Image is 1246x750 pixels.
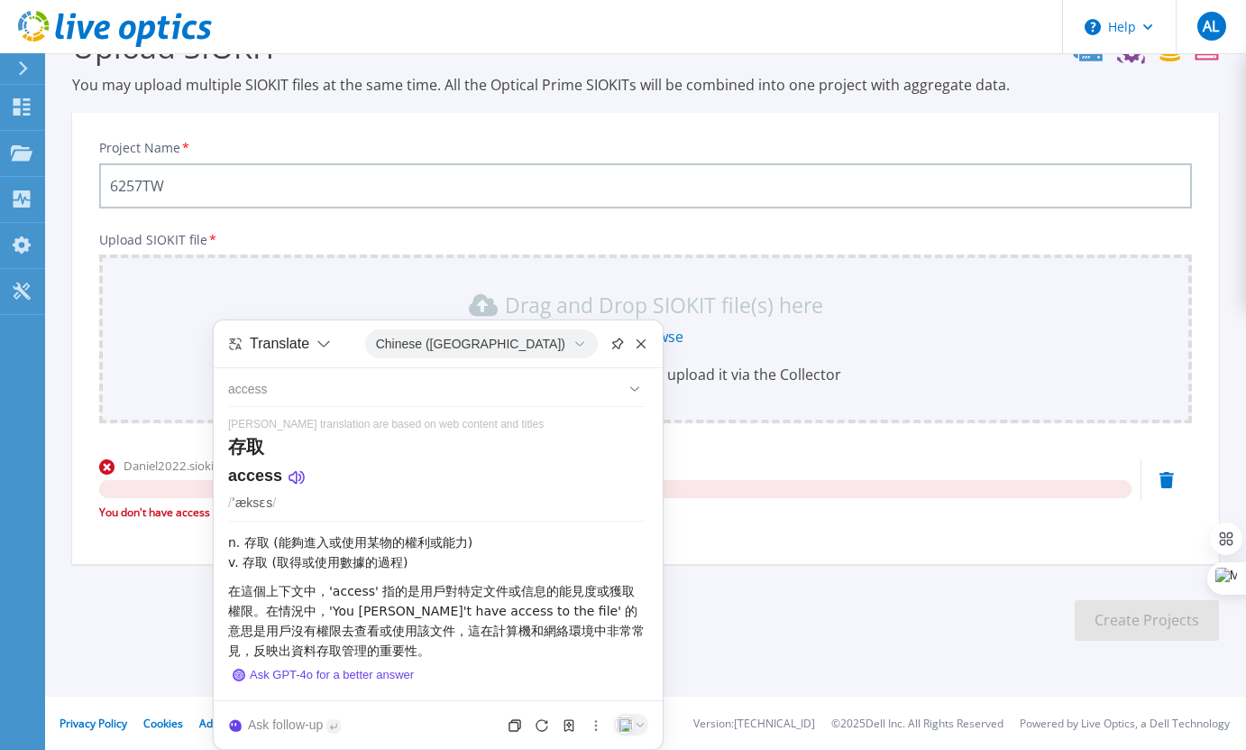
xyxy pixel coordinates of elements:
[99,142,191,154] label: Project Name
[693,718,815,730] li: Version: [TECHNICAL_ID]
[199,716,260,731] a: Ads & Email
[505,296,823,314] p: Drag and Drop SIOKIT file(s) here
[99,504,1131,522] div: You don't have access to the file
[1075,600,1219,641] button: Create Projects
[1020,718,1230,730] li: Powered by Live Optics, a Dell Technology
[99,163,1192,208] input: Enter Project Name
[110,365,1181,384] p: For SIOKITS over , Please upload it via the Collector
[124,458,282,474] span: Daniel2022.siokit (261.13KB)
[60,716,127,731] a: Privacy Policy
[99,233,1192,247] p: Upload SIOKIT file
[143,716,183,731] a: Cookies
[72,75,1219,95] p: You may upload multiple SIOKIT files at the same time. All the Optical Prime SIOKITs will be comb...
[110,291,1181,384] div: Drag and Drop SIOKIT file(s) here OrBrowseFor SIOKITS over 715MB, Please upload it via the Collector
[831,718,1003,730] li: © 2025 Dell Inc. All Rights Reserved
[1203,19,1219,33] span: AL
